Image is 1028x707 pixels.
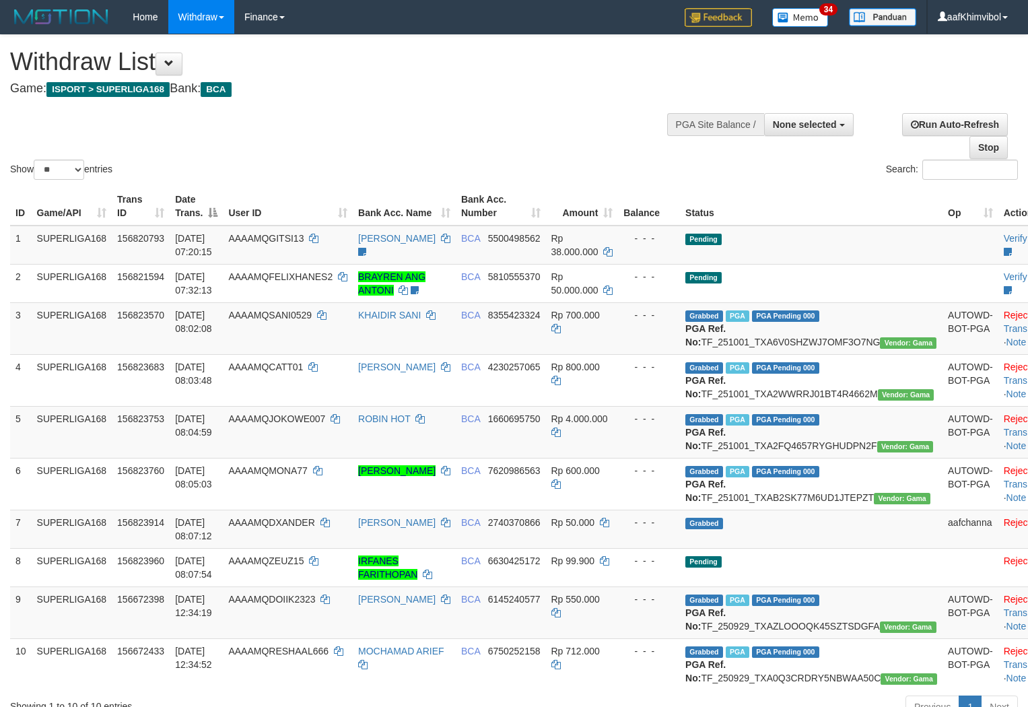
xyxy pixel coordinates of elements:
[228,517,314,528] span: AAAAMQDXANDER
[175,646,212,670] span: [DATE] 12:34:52
[358,362,436,372] a: [PERSON_NAME]
[488,646,541,656] span: Copy 6750252158 to clipboard
[117,646,164,656] span: 156672433
[685,595,723,606] span: Grabbed
[175,310,212,334] span: [DATE] 08:02:08
[32,264,112,302] td: SUPERLIGA168
[943,302,998,354] td: AUTOWD-BOT-PGA
[358,271,425,296] a: BRAYREN ANG ANTONI
[922,160,1018,180] input: Search:
[1006,337,1027,347] a: Note
[943,586,998,638] td: AUTOWD-BOT-PGA
[685,272,722,283] span: Pending
[623,232,675,245] div: - - -
[1006,621,1027,632] a: Note
[752,646,819,658] span: PGA Pending
[623,270,675,283] div: - - -
[353,187,456,226] th: Bank Acc. Name: activate to sort column ascending
[228,465,307,476] span: AAAAMQMONA77
[228,233,304,244] span: AAAAMQGITSI13
[32,226,112,265] td: SUPERLIGA168
[358,555,417,580] a: IRFANES FARITHOPAN
[726,595,749,606] span: Marked by aafsoycanthlai
[228,310,312,321] span: AAAAMQSANI0529
[1006,492,1027,503] a: Note
[461,517,480,528] span: BCA
[551,413,608,424] span: Rp 4.000.000
[680,354,943,406] td: TF_251001_TXA2WWRRJ01BT4R4662M
[117,310,164,321] span: 156823570
[551,310,600,321] span: Rp 700.000
[969,136,1008,159] a: Stop
[175,271,212,296] span: [DATE] 07:32:13
[943,406,998,458] td: AUTOWD-BOT-PGA
[461,646,480,656] span: BCA
[10,586,32,638] td: 9
[358,310,421,321] a: KHAIDIR SANI
[685,8,752,27] img: Feedback.jpg
[117,555,164,566] span: 156823960
[488,310,541,321] span: Copy 8355423324 to clipboard
[488,413,541,424] span: Copy 1660695750 to clipboard
[623,412,675,426] div: - - -
[685,375,726,399] b: PGA Ref. No:
[10,187,32,226] th: ID
[880,337,936,349] span: Vendor URL: https://trx31.1velocity.biz
[623,644,675,658] div: - - -
[228,413,325,424] span: AAAAMQJOKOWE007
[685,323,726,347] b: PGA Ref. No:
[685,479,726,503] b: PGA Ref. No:
[752,362,819,374] span: PGA Pending
[112,187,170,226] th: Trans ID: activate to sort column ascending
[32,586,112,638] td: SUPERLIGA168
[10,510,32,548] td: 7
[943,510,998,548] td: aafchanna
[170,187,223,226] th: Date Trans.: activate to sort column descending
[228,271,333,282] span: AAAAMQFELIXHANES2
[623,360,675,374] div: - - -
[551,465,600,476] span: Rp 600.000
[819,3,837,15] span: 34
[551,271,598,296] span: Rp 50.000.000
[1006,673,1027,683] a: Note
[10,82,672,96] h4: Game: Bank:
[488,271,541,282] span: Copy 5810555370 to clipboard
[886,160,1018,180] label: Search:
[680,187,943,226] th: Status
[881,673,937,685] span: Vendor URL: https://trx31.1velocity.biz
[488,233,541,244] span: Copy 5500498562 to clipboard
[461,362,480,372] span: BCA
[685,362,723,374] span: Grabbed
[10,638,32,690] td: 10
[752,595,819,606] span: PGA Pending
[726,362,749,374] span: Marked by aafnonsreyleab
[685,427,726,451] b: PGA Ref. No:
[680,458,943,510] td: TF_251001_TXAB2SK77M6UD1JTEPZT
[618,187,680,226] th: Balance
[32,458,112,510] td: SUPERLIGA168
[175,517,212,541] span: [DATE] 08:07:12
[943,187,998,226] th: Op: activate to sort column ascending
[461,594,480,605] span: BCA
[685,234,722,245] span: Pending
[752,414,819,426] span: PGA Pending
[680,302,943,354] td: TF_251001_TXA6V0SHZWJ7OMF3O7NG
[228,646,329,656] span: AAAAMQRESHAAL666
[117,271,164,282] span: 156821594
[117,233,164,244] span: 156820793
[461,233,480,244] span: BCA
[10,354,32,406] td: 4
[223,187,353,226] th: User ID: activate to sort column ascending
[551,233,598,257] span: Rp 38.000.000
[175,555,212,580] span: [DATE] 08:07:54
[358,646,444,656] a: MOCHAMAD ARIEF
[667,113,764,136] div: PGA Site Balance /
[1004,271,1027,282] a: Verify
[10,160,112,180] label: Show entries
[551,517,595,528] span: Rp 50.000
[117,362,164,372] span: 156823683
[461,271,480,282] span: BCA
[461,465,480,476] span: BCA
[32,638,112,690] td: SUPERLIGA168
[726,646,749,658] span: Marked by aafsoycanthlai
